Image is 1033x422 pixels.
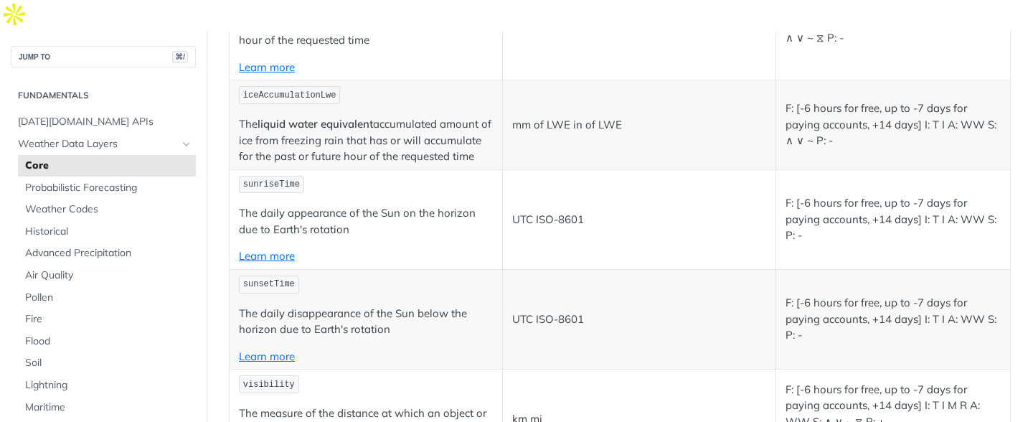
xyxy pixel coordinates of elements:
[25,202,192,217] span: Weather Codes
[239,249,295,263] a: Learn more
[25,181,192,195] span: Probabilistic Forecasting
[18,177,196,199] a: Probabilistic Forecasting
[18,243,196,264] a: Advanced Precipitation
[18,137,177,151] span: Weather Data Layers
[18,199,196,220] a: Weather Codes
[11,89,196,102] h2: Fundamentals
[512,117,766,133] p: mm of LWE in of LWE
[239,116,493,165] p: The accumulated amount of ice from freezing rain that has or will accumulate for the past or futu...
[25,312,192,327] span: Fire
[239,306,493,338] p: The daily disappearance of the Sun below the horizon due to Earth's rotation
[18,265,196,286] a: Air Quality
[258,117,373,131] strong: liquid water equivalent
[18,309,196,330] a: Fire
[181,139,192,150] button: Hide subpages for Weather Data Layers
[25,246,192,261] span: Advanced Precipitation
[786,295,1001,344] p: F: [-6 hours for free, up to -7 days for paying accounts, +14 days] I: T I A: WW S: P: -
[239,350,295,363] a: Learn more
[18,221,196,243] a: Historical
[512,212,766,228] p: UTC ISO-8601
[11,46,196,67] button: JUMP TO⌘/
[243,279,295,289] span: sunsetTime
[18,287,196,309] a: Pollen
[11,111,196,133] a: [DATE][DOMAIN_NAME] APIs
[25,334,192,349] span: Flood
[25,225,192,239] span: Historical
[11,133,196,155] a: Weather Data LayersHide subpages for Weather Data Layers
[18,331,196,352] a: Flood
[786,195,1001,244] p: F: [-6 hours for free, up to -7 days for paying accounts, +14 days] I: T I A: WW S: P: -
[18,155,196,177] a: Core
[25,378,192,393] span: Lightning
[25,268,192,283] span: Air Quality
[512,311,766,328] p: UTC ISO-8601
[18,375,196,396] a: Lightning
[25,356,192,370] span: Soil
[18,115,192,129] span: [DATE][DOMAIN_NAME] APIs
[239,205,493,238] p: The daily appearance of the Sun on the horizon due to Earth's rotation
[18,352,196,374] a: Soil
[239,60,295,74] a: Learn more
[243,90,336,100] span: iceAccumulationLwe
[786,100,1001,149] p: F: [-6 hours for free, up to -7 days for paying accounts, +14 days] I: T I A: WW S: ∧ ∨ ~ P: -
[18,397,196,418] a: Maritime
[25,291,192,305] span: Pollen
[25,400,192,415] span: Maritime
[25,159,192,173] span: Core
[172,51,188,63] span: ⌘/
[243,179,300,189] span: sunriseTime
[243,380,295,390] span: visibility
